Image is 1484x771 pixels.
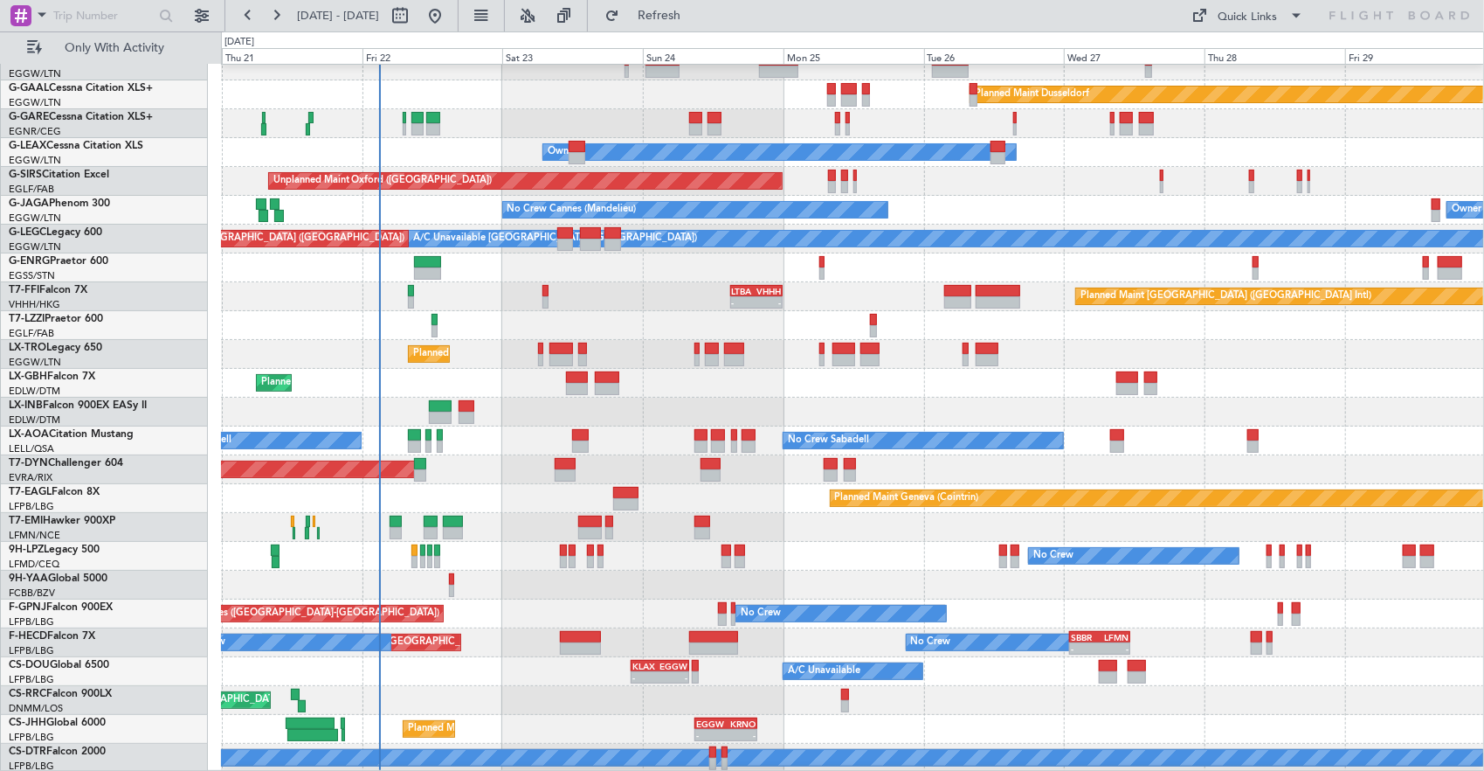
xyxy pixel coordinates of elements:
a: G-GARECessna Citation XLS+ [9,112,153,122]
div: EGGW [659,661,687,671]
div: LFMN [1100,632,1129,642]
div: Planned Maint [GEOGRAPHIC_DATA] ([GEOGRAPHIC_DATA]) [413,341,688,367]
a: LX-INBFalcon 900EX EASy II [9,400,147,411]
div: Planned Maint [GEOGRAPHIC_DATA] ([GEOGRAPHIC_DATA]) [130,226,405,252]
div: SBBR [1071,632,1100,642]
a: LX-AOACitation Mustang [9,429,134,440]
span: G-LEGC [9,227,46,238]
a: G-ENRGPraetor 600 [9,256,108,267]
div: A/C Unavailable [GEOGRAPHIC_DATA] ([GEOGRAPHIC_DATA]) [413,226,697,252]
span: [DATE] - [DATE] [297,8,379,24]
a: EGGW/LTN [9,154,61,167]
a: CS-DTRFalcon 2000 [9,747,106,757]
a: EDLW/DTM [9,413,60,427]
a: 9H-YAAGlobal 5000 [9,573,107,584]
a: G-GAALCessna Citation XLS+ [9,83,153,94]
div: Wed 27 [1064,48,1204,64]
div: LTBA [732,286,756,296]
a: F-HECDFalcon 7X [9,631,95,642]
div: Mon 25 [783,48,924,64]
div: Planned Maint [GEOGRAPHIC_DATA] ([GEOGRAPHIC_DATA]) [321,629,596,656]
a: CS-DOUGlobal 6500 [9,660,109,670]
a: T7-EMIHawker 900XP [9,516,115,526]
div: No Crew Sabadell [788,427,869,454]
a: T7-FFIFalcon 7X [9,285,87,295]
div: Sun 24 [643,48,783,64]
div: Sat 23 [502,48,643,64]
a: VHHH/HKG [9,298,60,311]
div: No Crew [911,629,951,656]
a: LFPB/LBG [9,731,54,744]
span: CS-RRC [9,689,46,699]
div: Planned Maint Dusseldorf [975,81,1089,108]
a: CS-JHHGlobal 6000 [9,718,106,728]
a: LX-GBHFalcon 7X [9,372,95,382]
div: KRNO [726,719,756,729]
div: No Crew [741,601,781,627]
div: - [632,672,659,683]
input: Trip Number [53,3,154,29]
a: EGGW/LTN [9,212,61,225]
div: - [1100,643,1129,654]
a: EGLF/FAB [9,327,54,340]
span: CS-JHH [9,718,46,728]
div: Planned Maint Geneva (Cointrin) [835,485,979,511]
span: F-GPNJ [9,602,46,613]
div: KLAX [632,661,659,671]
div: Owner [548,139,577,165]
a: LFMD/CEQ [9,558,59,571]
a: EGNR/CEG [9,125,61,138]
a: G-LEAXCessna Citation XLS [9,141,143,151]
span: CS-DTR [9,747,46,757]
div: - [1071,643,1100,654]
a: EGGW/LTN [9,67,61,80]
span: T7-EAGL [9,487,52,497]
span: CS-DOU [9,660,50,670]
span: F-HECD [9,631,47,642]
div: [DATE] [224,35,254,50]
a: LFPB/LBG [9,673,54,686]
div: Fri 22 [362,48,503,64]
a: T7-EAGLFalcon 8X [9,487,100,497]
div: Planned Maint Nice ([GEOGRAPHIC_DATA]) [261,370,456,396]
a: T7-LZZIPraetor 600 [9,314,103,324]
span: T7-DYN [9,458,48,469]
a: LELL/QSA [9,442,54,455]
span: T7-LZZI [9,314,45,324]
a: LX-TROLegacy 650 [9,343,102,353]
div: AOG Maint Hyères ([GEOGRAPHIC_DATA]-[GEOGRAPHIC_DATA]) [144,601,439,627]
a: F-GPNJFalcon 900EX [9,602,113,613]
div: Thu 28 [1204,48,1345,64]
span: Refresh [623,10,696,22]
span: LX-TRO [9,343,46,353]
div: Thu 21 [222,48,362,64]
div: - [696,730,726,740]
a: CS-RRCFalcon 900LX [9,689,112,699]
button: Refresh [597,2,701,30]
span: LX-GBH [9,372,47,382]
a: G-LEGCLegacy 600 [9,227,102,238]
a: FCBB/BZV [9,587,55,600]
span: 9H-LPZ [9,545,44,555]
a: EGLF/FAB [9,183,54,196]
a: G-JAGAPhenom 300 [9,198,110,209]
span: LX-AOA [9,429,49,440]
a: EGGW/LTN [9,96,61,109]
div: - [732,297,756,308]
span: T7-EMI [9,516,43,526]
div: - [659,672,687,683]
span: G-GARE [9,112,49,122]
a: LFPB/LBG [9,500,54,513]
span: G-ENRG [9,256,50,267]
div: A/C Unavailable [788,658,860,684]
span: G-JAGA [9,198,49,209]
button: Quick Links [1184,2,1313,30]
div: Tue 26 [924,48,1065,64]
span: LX-INB [9,400,43,411]
div: - [756,297,781,308]
a: LFMN/NCE [9,529,60,542]
div: No Crew [1033,543,1073,569]
div: No Crew Cannes (Mandelieu) [507,197,637,223]
a: EDLW/DTM [9,385,60,398]
a: LFPB/LBG [9,644,54,657]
